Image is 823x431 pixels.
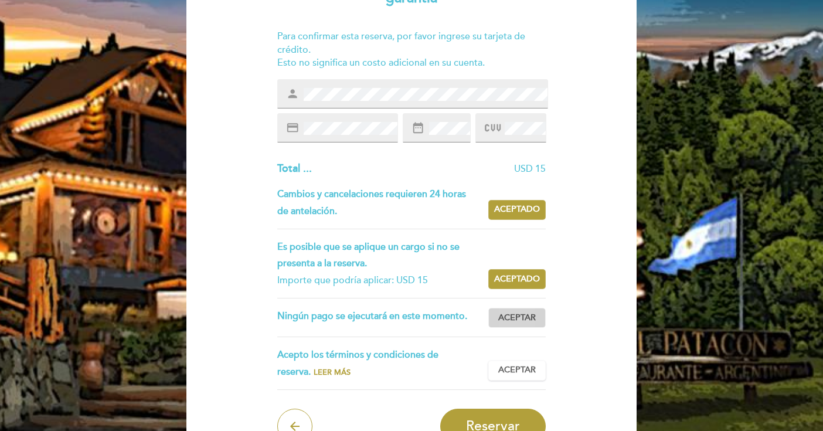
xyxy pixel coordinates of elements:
i: credit_card [286,121,299,134]
button: Aceptar [488,308,546,328]
span: Aceptado [494,273,540,286]
span: Aceptado [494,203,540,216]
i: date_range [411,121,424,134]
button: Aceptado [488,269,546,289]
span: Aceptar [498,364,536,376]
div: Acepto los términos y condiciones de reserva. [277,347,489,381]
div: Para confirmar esta reserva, por favor ingrese su tarjeta de crédito. Esto no significa un costo ... [277,30,546,70]
div: Cambios y cancelaciones requieren 24 horas de antelación. [277,186,489,220]
button: Aceptado [488,200,546,220]
div: Importe que podría aplicar: USD 15 [277,272,479,289]
span: Leer más [314,368,351,377]
div: USD 15 [312,162,546,176]
i: person [286,87,299,100]
span: Aceptar [498,312,536,324]
span: Total ... [277,162,312,175]
div: Es posible que se aplique un cargo si no se presenta a la reserva. [277,239,479,273]
div: Ningún pago se ejecutará en este momento. [277,308,489,328]
button: Aceptar [488,361,546,381]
